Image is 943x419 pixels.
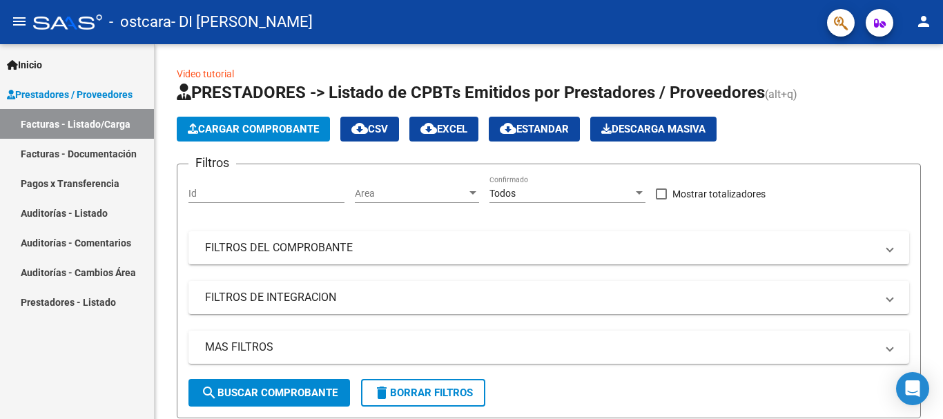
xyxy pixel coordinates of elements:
[420,120,437,137] mat-icon: cloud_download
[340,117,399,142] button: CSV
[672,186,766,202] span: Mostrar totalizadores
[188,153,236,173] h3: Filtros
[188,231,909,264] mat-expansion-panel-header: FILTROS DEL COMPROBANTE
[205,240,876,255] mat-panel-title: FILTROS DEL COMPROBANTE
[177,83,765,102] span: PRESTADORES -> Listado de CPBTs Emitidos por Prestadores / Proveedores
[590,117,717,142] button: Descarga Masiva
[7,87,133,102] span: Prestadores / Proveedores
[188,281,909,314] mat-expansion-panel-header: FILTROS DE INTEGRACION
[188,379,350,407] button: Buscar Comprobante
[201,384,217,401] mat-icon: search
[896,372,929,405] div: Open Intercom Messenger
[601,123,706,135] span: Descarga Masiva
[109,7,171,37] span: - ostcara
[188,123,319,135] span: Cargar Comprobante
[351,123,388,135] span: CSV
[7,57,42,72] span: Inicio
[361,379,485,407] button: Borrar Filtros
[590,117,717,142] app-download-masive: Descarga masiva de comprobantes (adjuntos)
[355,188,467,199] span: Area
[500,123,569,135] span: Estandar
[489,117,580,142] button: Estandar
[373,384,390,401] mat-icon: delete
[11,13,28,30] mat-icon: menu
[351,120,368,137] mat-icon: cloud_download
[177,68,234,79] a: Video tutorial
[177,117,330,142] button: Cargar Comprobante
[201,387,338,399] span: Buscar Comprobante
[188,331,909,364] mat-expansion-panel-header: MAS FILTROS
[409,117,478,142] button: EXCEL
[915,13,932,30] mat-icon: person
[205,340,876,355] mat-panel-title: MAS FILTROS
[373,387,473,399] span: Borrar Filtros
[420,123,467,135] span: EXCEL
[500,120,516,137] mat-icon: cloud_download
[205,290,876,305] mat-panel-title: FILTROS DE INTEGRACION
[489,188,516,199] span: Todos
[171,7,313,37] span: - DI [PERSON_NAME]
[765,88,797,101] span: (alt+q)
